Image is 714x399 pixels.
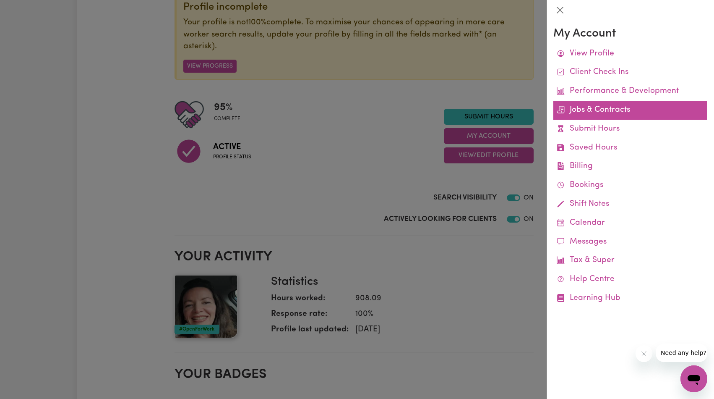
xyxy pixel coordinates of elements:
[636,345,652,362] iframe: Close message
[553,3,567,17] button: Close
[553,63,707,82] a: Client Check Ins
[553,45,707,63] a: View Profile
[553,176,707,195] a: Bookings
[553,139,707,157] a: Saved Hours
[553,251,707,270] a: Tax & Super
[553,27,707,41] h3: My Account
[656,344,707,362] iframe: Message from company
[553,214,707,233] a: Calendar
[553,195,707,214] a: Shift Notes
[553,120,707,139] a: Submit Hours
[553,233,707,252] a: Messages
[680,365,707,392] iframe: Button to launch messaging window
[553,289,707,308] a: Learning Hub
[553,82,707,101] a: Performance & Development
[553,270,707,289] a: Help Centre
[553,157,707,176] a: Billing
[553,101,707,120] a: Jobs & Contracts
